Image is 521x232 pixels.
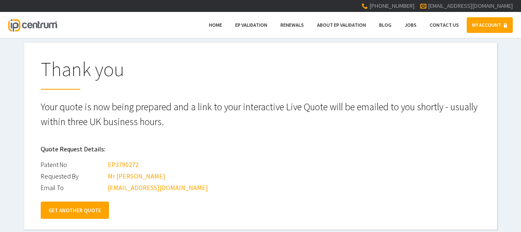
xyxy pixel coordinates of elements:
[41,182,107,193] div: Email To
[428,2,513,9] a: [EMAIL_ADDRESS][DOMAIN_NAME]
[374,17,397,33] a: Blog
[405,22,417,28] span: Jobs
[108,182,208,193] div: [EMAIL_ADDRESS][DOMAIN_NAME]
[317,22,366,28] span: About EP Validation
[230,17,273,33] a: EP Validation
[379,22,391,28] span: Blog
[41,59,481,90] h1: Thank you
[41,100,481,129] p: Your quote is now being prepared and a link to your interactive Live Quote will be emailed to you...
[399,17,422,33] a: Jobs
[424,17,464,33] a: Contact Us
[41,202,109,219] a: GET ANOTHER QUOTE
[275,17,309,33] a: Renewals
[41,159,107,170] div: Patent No
[8,12,57,38] a: IP Centrum
[204,17,227,33] a: Home
[312,17,371,33] a: About EP Validation
[209,22,222,28] span: Home
[235,22,267,28] span: EP Validation
[369,2,414,9] span: [PHONE_NUMBER]
[430,22,459,28] span: Contact Us
[41,139,481,159] h2: Quote Request Details:
[108,159,139,170] div: EP3790272
[108,170,165,182] div: Mr [PERSON_NAME]
[280,22,304,28] span: Renewals
[41,170,107,182] div: Requested By
[467,17,513,33] a: MY ACCOUNT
